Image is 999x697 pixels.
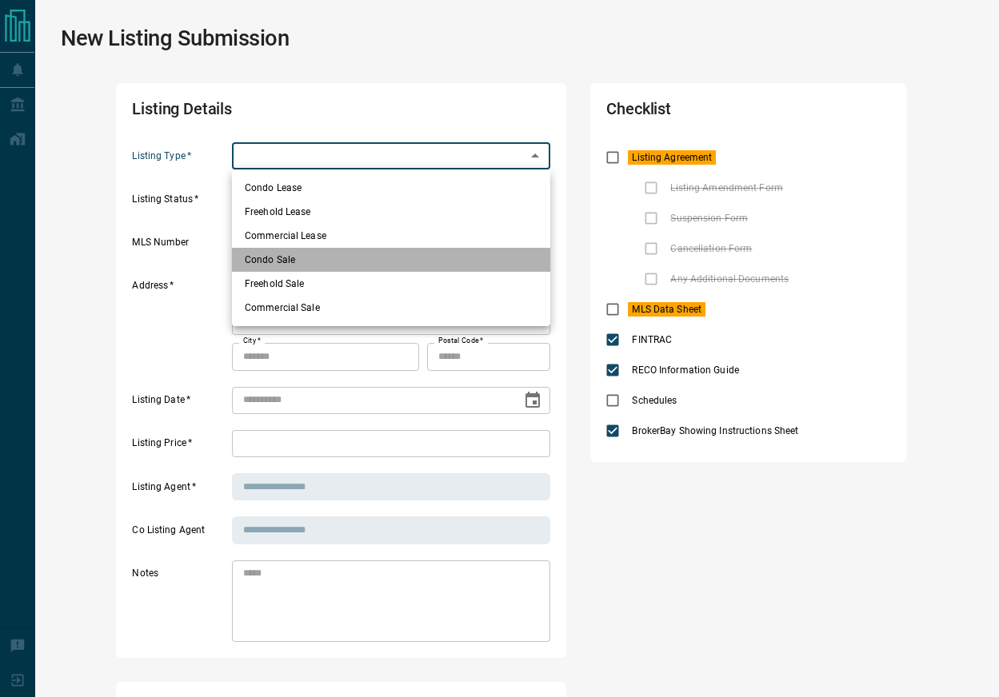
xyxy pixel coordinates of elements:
li: Commercial Sale [232,296,550,320]
li: Condo Sale [232,248,550,272]
li: Freehold Sale [232,272,550,296]
li: Freehold Lease [232,200,550,224]
li: Commercial Lease [232,224,550,248]
li: Condo Lease [232,176,550,200]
